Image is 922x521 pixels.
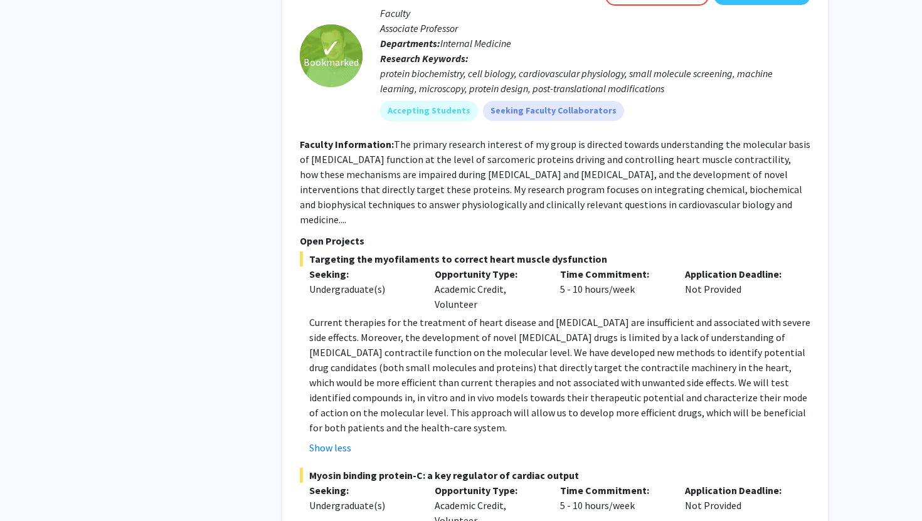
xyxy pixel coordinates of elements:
[300,251,810,266] span: Targeting the myofilaments to correct heart muscle dysfunction
[309,282,416,297] div: Undergraduate(s)
[309,498,416,513] div: Undergraduate(s)
[300,233,810,248] p: Open Projects
[380,21,810,36] p: Associate Professor
[309,316,810,434] span: Current therapies for the treatment of heart disease and [MEDICAL_DATA] are insufficient and asso...
[9,465,53,512] iframe: Chat
[560,483,667,498] p: Time Commitment:
[676,266,801,312] div: Not Provided
[560,266,667,282] p: Time Commitment:
[309,483,416,498] p: Seeking:
[435,483,541,498] p: Opportunity Type:
[551,266,676,312] div: 5 - 10 hours/week
[685,266,792,282] p: Application Deadline:
[380,101,478,121] mat-chip: Accepting Students
[435,266,541,282] p: Opportunity Type:
[380,66,810,96] div: protein biochemistry, cell biology, cardiovascular physiology, small molecule screening, machine ...
[309,440,351,455] button: Show less
[300,138,810,226] fg-read-more: The primary research interest of my group is directed towards understanding the molecular basis o...
[685,483,792,498] p: Application Deadline:
[300,468,810,483] span: Myosin binding protein-C: a key regulator of cardiac output
[440,37,511,50] span: Internal Medicine
[483,101,624,121] mat-chip: Seeking Faculty Collaborators
[321,42,342,55] span: ✓
[380,6,810,21] p: Faculty
[304,55,359,70] span: Bookmarked
[380,37,440,50] b: Departments:
[380,52,469,65] b: Research Keywords:
[309,266,416,282] p: Seeking:
[300,138,394,150] b: Faculty Information:
[425,266,551,312] div: Academic Credit, Volunteer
